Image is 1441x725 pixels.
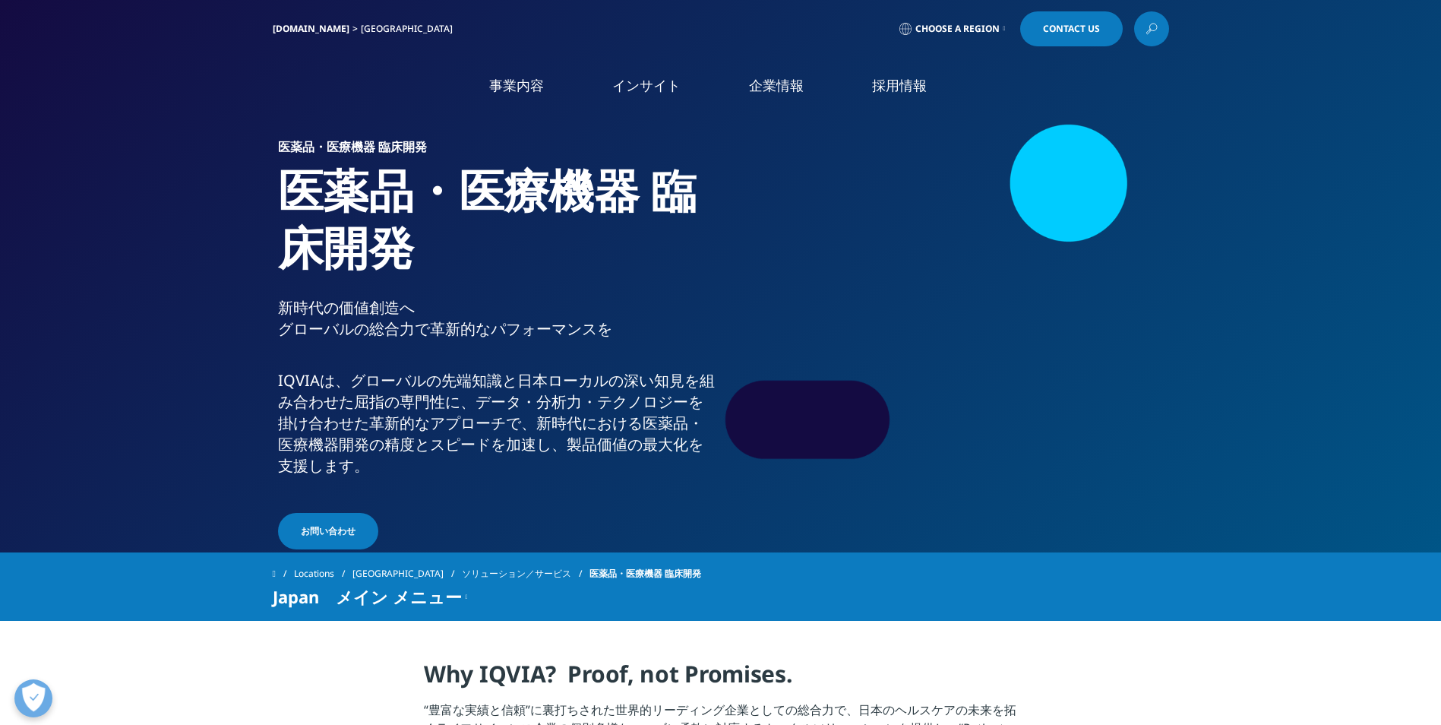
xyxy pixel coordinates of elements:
[278,297,715,349] p: 新時代の価値創造へ グローバルの総合力で革新的なパフォーマンスを
[361,23,459,35] div: [GEOGRAPHIC_DATA]
[915,23,1000,35] span: Choose a Region
[612,76,681,95] a: インサイト
[872,76,927,95] a: 採用情報
[273,587,462,606] span: Japan メイン メニュー
[278,370,715,486] p: IQVIAは、グローバルの先端知⁠識と日本ローカルの深い知⁠見を組み合わせた屈指の専門性に、データ・分析力・テクノロジーを掛け合わせた革新的なアプローチで、新時代における医薬品・医療機器開発の精...
[278,141,715,162] h6: 医薬品・医療機器 臨床開発
[301,524,356,538] span: お問い合わせ
[749,76,804,95] a: 企業情報
[352,560,462,587] a: [GEOGRAPHIC_DATA]
[278,513,378,549] a: お問い合わせ
[14,679,52,717] button: 優先設定センターを開く
[589,560,701,587] span: 医薬品・医療機器 臨床開発
[1043,24,1100,33] span: Contact Us
[424,659,1017,701] h4: Why IQVIA? Proof, not Promises.
[400,53,1169,125] nav: Primary
[1020,11,1123,46] a: Contact Us
[462,560,589,587] a: ソリューション／サービス
[294,560,352,587] a: Locations
[489,76,544,95] a: 事業内容
[273,22,349,35] a: [DOMAIN_NAME]
[278,162,715,297] h1: 医薬品・医療機器 臨床開発
[757,141,1163,445] img: 034_doctors-in-casual-meeting.jpg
